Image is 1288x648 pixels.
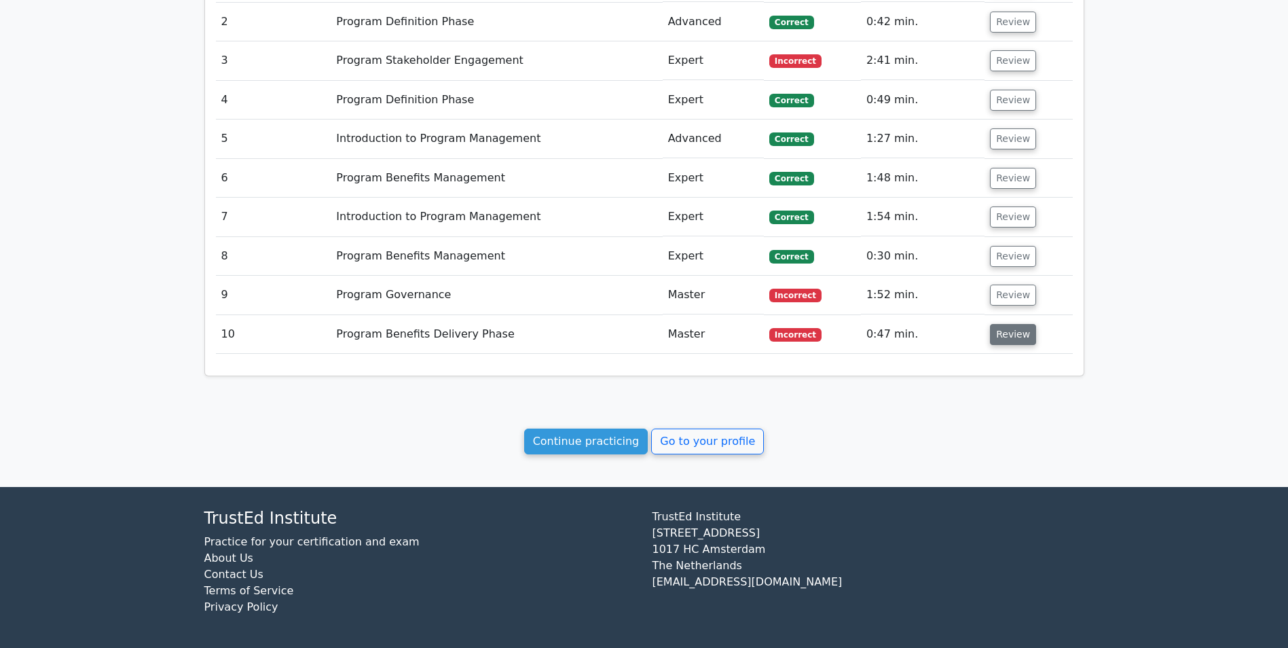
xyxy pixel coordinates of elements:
[769,94,813,107] span: Correct
[990,168,1036,189] button: Review
[216,315,331,354] td: 10
[204,568,263,581] a: Contact Us
[861,159,985,198] td: 1:48 min.
[331,120,662,158] td: Introduction to Program Management
[990,12,1036,33] button: Review
[990,324,1036,345] button: Review
[216,81,331,120] td: 4
[990,50,1036,71] button: Review
[663,315,764,354] td: Master
[769,132,813,146] span: Correct
[331,159,662,198] td: Program Benefits Management
[663,198,764,236] td: Expert
[331,276,662,314] td: Program Governance
[331,81,662,120] td: Program Definition Phase
[861,81,985,120] td: 0:49 min.
[216,276,331,314] td: 9
[331,315,662,354] td: Program Benefits Delivery Phase
[861,198,985,236] td: 1:54 min.
[331,198,662,236] td: Introduction to Program Management
[204,552,253,564] a: About Us
[769,289,822,302] span: Incorrect
[204,600,278,613] a: Privacy Policy
[769,328,822,342] span: Incorrect
[663,276,764,314] td: Master
[216,159,331,198] td: 6
[861,276,985,314] td: 1:52 min.
[216,120,331,158] td: 5
[331,41,662,80] td: Program Stakeholder Engagement
[769,16,813,29] span: Correct
[769,250,813,264] span: Correct
[524,429,648,454] a: Continue practicing
[861,3,985,41] td: 0:42 min.
[216,41,331,80] td: 3
[216,237,331,276] td: 8
[331,237,662,276] td: Program Benefits Management
[663,3,764,41] td: Advanced
[663,237,764,276] td: Expert
[644,509,1092,626] div: TrustEd Institute [STREET_ADDRESS] 1017 HC Amsterdam The Netherlands [EMAIL_ADDRESS][DOMAIN_NAME]
[204,584,294,597] a: Terms of Service
[651,429,764,454] a: Go to your profile
[769,172,813,185] span: Correct
[663,159,764,198] td: Expert
[216,3,331,41] td: 2
[861,41,985,80] td: 2:41 min.
[990,206,1036,228] button: Review
[990,285,1036,306] button: Review
[990,246,1036,267] button: Review
[990,128,1036,149] button: Review
[769,54,822,68] span: Incorrect
[861,120,985,158] td: 1:27 min.
[331,3,662,41] td: Program Definition Phase
[216,198,331,236] td: 7
[861,237,985,276] td: 0:30 min.
[204,509,636,528] h4: TrustEd Institute
[663,81,764,120] td: Expert
[990,90,1036,111] button: Review
[861,315,985,354] td: 0:47 min.
[204,535,420,548] a: Practice for your certification and exam
[663,120,764,158] td: Advanced
[769,211,813,224] span: Correct
[663,41,764,80] td: Expert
